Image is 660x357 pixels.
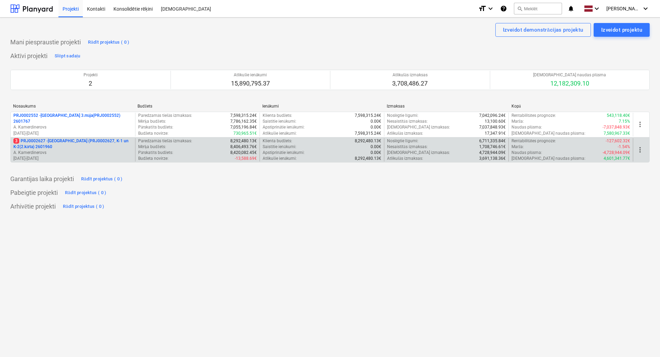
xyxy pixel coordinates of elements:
[479,124,506,130] p: 7,037,848.93€
[13,138,132,150] p: PRJ0002627 - [GEOGRAPHIC_DATA] (PRJ0002627, K-1 un K-2(2.kārta) 2601960
[387,131,423,136] p: Atlikušās izmaksas :
[138,131,168,136] p: Budžeta novirze :
[603,124,630,130] p: -7,037,848.93€
[13,138,19,144] span: 3
[355,156,381,161] p: 8,292,480.13€
[13,124,132,130] p: A. Kamerdinerovs
[618,144,630,150] p: -1.54%
[138,124,173,130] p: Pārskatīts budžets :
[387,124,450,130] p: [DEMOGRAPHIC_DATA] izmaksas :
[601,25,642,34] div: Izveidot projektu
[13,150,132,156] p: A. Kamerdinerovs
[63,187,108,198] button: Rādīt projektus ( 0 )
[262,104,381,109] div: Ienākumi
[387,104,506,109] div: Izmaksas
[235,156,257,161] p: -13,588.69€
[263,131,297,136] p: Atlikušie ienākumi :
[619,119,630,124] p: 7.15%
[84,72,98,78] p: Projekti
[479,138,506,144] p: 6,711,335.84€
[604,131,630,136] p: 7,580,967.33€
[138,144,166,150] p: Mērķa budžets :
[485,119,506,124] p: 13,100.60€
[594,23,650,37] button: Izveidot projektu
[231,72,270,78] p: Atlikušie ienākumi
[500,4,507,13] i: Zināšanu pamats
[479,144,506,150] p: 1,708,746.61€
[55,52,80,60] div: Slēpt sadaļu
[10,52,47,60] p: Aktīvi projekti
[511,119,524,124] p: Marža :
[10,175,74,183] p: Garantijas laika projekti
[138,113,192,119] p: Paredzamās tiešās izmaksas :
[138,150,173,156] p: Pārskatīts budžets :
[533,72,606,78] p: [DEMOGRAPHIC_DATA] naudas plūsma
[479,113,506,119] p: 7,042,096.24€
[606,6,641,11] span: [PERSON_NAME]
[479,156,506,161] p: 3,691,138.36€
[230,119,257,124] p: 7,786,162.35€
[230,144,257,150] p: 8,406,493.76€
[230,113,257,119] p: 7,598,315.24€
[479,150,506,156] p: 4,728,944.09€
[392,79,428,88] p: 3,708,486.27
[511,124,542,130] p: Naudas plūsma :
[263,144,296,150] p: Saistītie ienākumi :
[517,6,522,11] span: search
[511,156,585,161] p: [DEMOGRAPHIC_DATA] naudas plūsma :
[263,119,296,124] p: Saistītie ienākumi :
[263,124,305,130] p: Apstiprinātie ienākumi :
[86,37,131,48] button: Rādīt projektus ( 0 )
[81,175,123,183] div: Rādīt projektus ( 0 )
[387,119,428,124] p: Nesaistītās izmaksas :
[606,138,630,144] p: -127,602.32€
[568,4,574,13] i: notifications
[137,104,256,109] div: Budžets
[387,150,450,156] p: [DEMOGRAPHIC_DATA] izmaksas :
[371,124,381,130] p: 0.00€
[511,113,556,119] p: Rentabilitātes prognoze :
[486,4,495,13] i: keyboard_arrow_down
[503,25,583,34] div: Izveidot demonstrācijas projektu
[10,38,81,46] p: Mani piespraustie projekti
[230,138,257,144] p: 8,292,480.13€
[230,150,257,156] p: 8,420,082.45€
[61,201,106,212] button: Rādīt projektus ( 0 )
[478,4,486,13] i: format_size
[53,51,82,62] button: Slēpt sadaļu
[263,150,305,156] p: Apstiprinātie ienākumi :
[387,138,418,144] p: Noslēgtie līgumi :
[355,131,381,136] p: 7,598,315.24€
[355,138,381,144] p: 8,292,480.13€
[626,324,660,357] iframe: Chat Widget
[511,144,524,150] p: Marža :
[63,203,104,211] div: Rādīt projektus ( 0 )
[514,3,562,14] button: Meklēt
[485,131,506,136] p: 17,347.91€
[65,189,107,197] div: Rādīt projektus ( 0 )
[371,144,381,150] p: 0.00€
[371,119,381,124] p: 0.00€
[603,150,630,156] p: -4,728,944.09€
[511,138,556,144] p: Rentabilitātes prognoze :
[13,131,132,136] p: [DATE] - [DATE]
[636,120,644,129] span: more_vert
[636,146,644,154] span: more_vert
[13,138,132,162] div: 3PRJ0002627 -[GEOGRAPHIC_DATA] (PRJ0002627, K-1 un K-2(2.kārta) 2601960A. Kamerdinerovs[DATE]-[DATE]
[233,131,257,136] p: 730,965.51€
[84,79,98,88] p: 2
[138,156,168,161] p: Budžeta novirze :
[230,124,257,130] p: 7,055,196.84€
[88,38,130,46] div: Rādīt projektus ( 0 )
[138,119,166,124] p: Mērķa budžets :
[138,138,192,144] p: Paredzamās tiešās izmaksas :
[392,72,428,78] p: Atlikušās izmaksas
[13,104,132,109] div: Nosaukums
[263,113,292,119] p: Klienta budžets :
[10,189,58,197] p: Pabeigtie projekti
[371,150,381,156] p: 0.00€
[593,4,601,13] i: keyboard_arrow_down
[607,113,630,119] p: 543,118.40€
[641,4,650,13] i: keyboard_arrow_down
